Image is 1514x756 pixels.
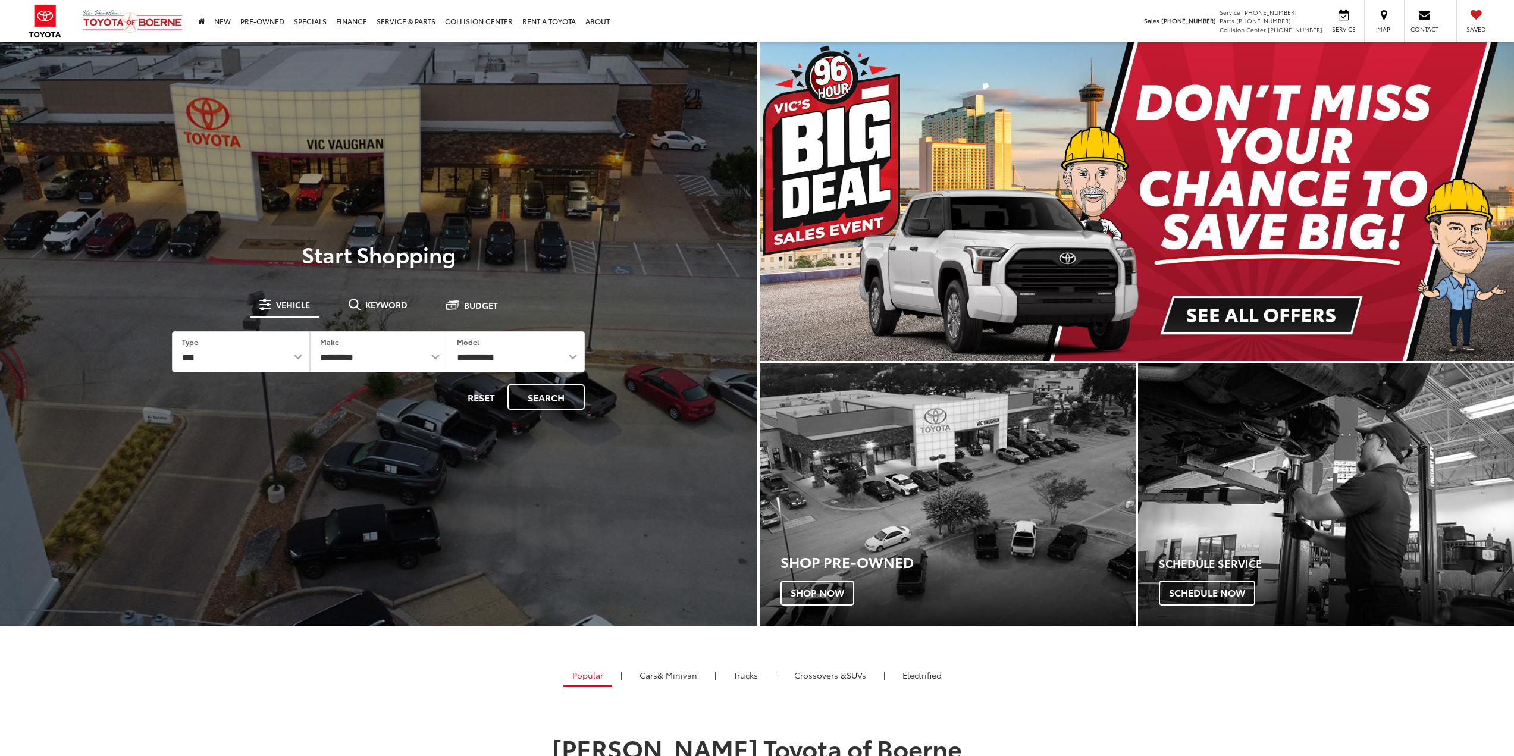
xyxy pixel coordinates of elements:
span: [PHONE_NUMBER] [1236,16,1291,25]
span: Collision Center [1220,25,1266,34]
span: & Minivan [657,669,697,681]
a: Schedule Service Schedule Now [1138,363,1514,627]
button: Reset [457,384,505,410]
span: Parts [1220,16,1234,25]
span: [PHONE_NUMBER] [1268,25,1322,34]
span: Saved [1463,25,1489,33]
span: Schedule Now [1159,581,1255,606]
li: | [617,669,625,681]
div: Toyota [1138,363,1514,627]
span: Contact [1410,25,1438,33]
span: [PHONE_NUMBER] [1242,8,1297,17]
span: [PHONE_NUMBER] [1161,16,1216,25]
h4: Schedule Service [1159,558,1514,570]
h3: Shop Pre-Owned [780,554,1136,569]
label: Type [182,337,198,347]
span: Map [1371,25,1397,33]
a: Electrified [894,665,951,685]
a: Cars [631,665,706,685]
a: Shop Pre-Owned Shop Now [760,363,1136,627]
button: Search [507,384,585,410]
li: | [880,669,888,681]
span: Service [1220,8,1240,17]
label: Model [457,337,479,347]
li: | [772,669,780,681]
div: Toyota [760,363,1136,627]
a: SUVs [785,665,875,685]
li: | [711,669,719,681]
a: Trucks [725,665,767,685]
span: Vehicle [276,300,310,309]
span: Keyword [365,300,408,309]
label: Make [320,337,339,347]
span: Sales [1144,16,1159,25]
span: Service [1330,25,1357,33]
span: Crossovers & [794,669,847,681]
span: Shop Now [780,581,854,606]
span: Budget [464,301,498,309]
img: Vic Vaughan Toyota of Boerne [82,9,183,33]
p: Start Shopping [50,242,707,266]
a: Popular [563,665,612,687]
